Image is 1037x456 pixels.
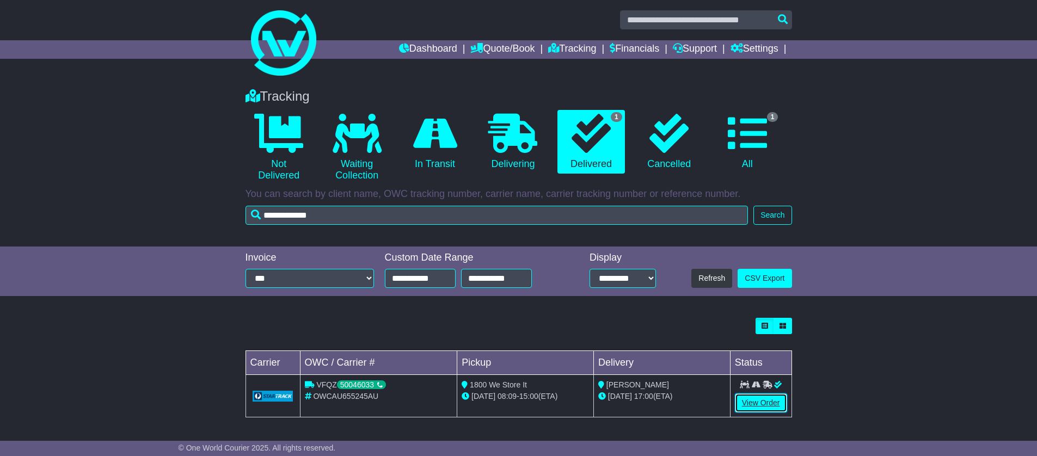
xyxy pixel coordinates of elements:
[593,351,730,375] td: Delivery
[611,112,622,122] span: 1
[731,40,778,59] a: Settings
[608,392,632,400] span: [DATE]
[767,112,778,122] span: 1
[673,40,717,59] a: Support
[730,351,791,375] td: Status
[300,351,457,375] td: OWC / Carrier #
[457,351,594,375] td: Pickup
[399,40,457,59] a: Dashboard
[401,110,468,174] a: In Transit
[598,391,726,402] div: (ETA)
[610,40,659,59] a: Financials
[738,269,791,288] a: CSV Export
[691,269,732,288] button: Refresh
[179,443,336,452] span: © One World Courier 2025. All rights reserved.
[634,392,653,400] span: 17:00
[246,252,374,264] div: Invoice
[753,206,791,225] button: Search
[636,110,703,174] a: Cancelled
[714,110,781,174] a: 1 All
[246,351,300,375] td: Carrier
[471,392,495,400] span: [DATE]
[519,392,538,400] span: 15:00
[462,391,589,402] div: - (ETA)
[385,252,560,264] div: Custom Date Range
[246,188,792,200] p: You can search by client name, OWC tracking number, carrier name, carrier tracking number or refe...
[590,252,656,264] div: Display
[548,40,596,59] a: Tracking
[316,380,386,389] span: VFQZ
[470,380,527,389] span: 1800 We Store It
[313,392,378,400] span: OWCAU655245AU
[606,380,669,389] span: [PERSON_NAME]
[480,110,547,174] a: Delivering
[735,393,787,412] a: View Order
[557,110,624,174] a: 1 Delivered
[337,380,386,389] div: 50046033
[253,391,293,402] img: GetCarrierServiceLogo
[470,40,535,59] a: Quote/Book
[498,392,517,400] span: 08:09
[240,89,797,104] div: Tracking
[246,110,312,186] a: Not Delivered
[323,110,390,186] a: Waiting Collection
